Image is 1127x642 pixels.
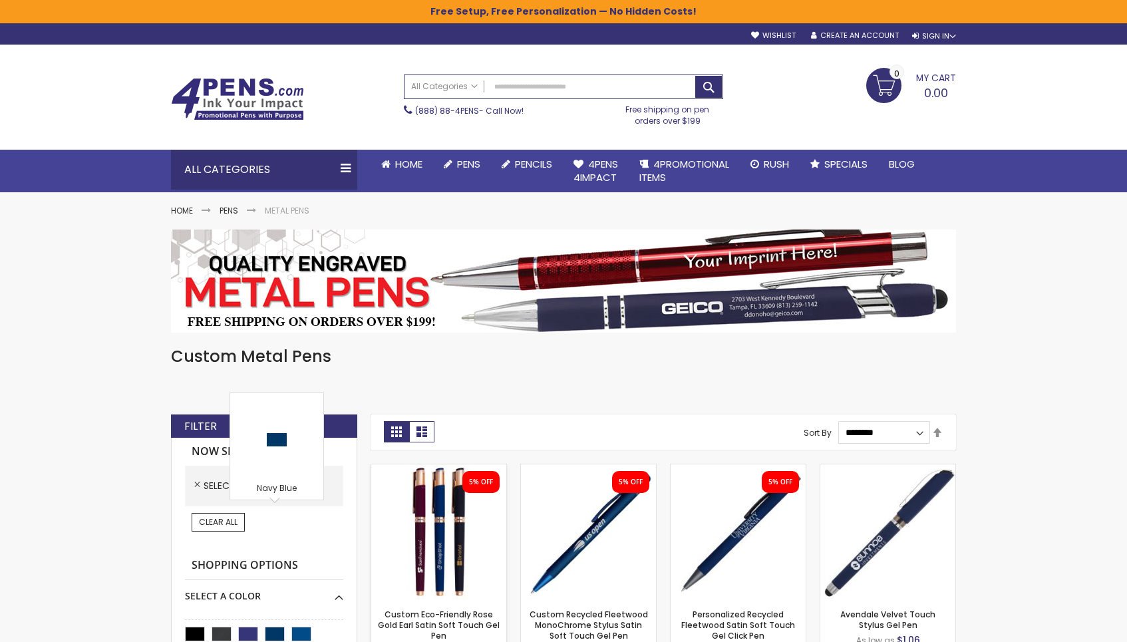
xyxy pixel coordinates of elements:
div: 5% OFF [768,478,792,487]
span: - Call Now! [415,105,524,116]
strong: Metal Pens [265,205,309,216]
a: Pens [220,205,238,216]
h1: Custom Metal Pens [171,346,956,367]
span: 4Pens 4impact [573,157,618,184]
strong: Grid [384,421,409,442]
a: All Categories [404,75,484,97]
a: Avendale Velvet Touch Stylus Gel Pen-Blue [820,464,955,475]
span: All Categories [411,81,478,92]
img: Metal Pens [171,230,956,333]
strong: Filter [184,419,217,434]
span: Pens [457,157,480,171]
img: 4Pens Custom Pens and Promotional Products [171,78,304,120]
img: Custom Eco-Friendly Rose Gold Earl Satin Soft Touch Gel Pen [371,464,506,599]
a: Personalized Recycled Fleetwood Satin Soft Touch Gel Click Pen [681,609,795,641]
div: Sign In [912,31,956,41]
a: Home [371,150,433,179]
a: Custom Recycled Fleetwood MonoChrome Stylus Satin Soft Touch Gel Pen [530,609,648,641]
a: Wishlist [751,31,796,41]
span: Home [395,157,422,171]
a: Clear All [192,513,245,532]
a: Pencils [491,150,563,179]
img: Avendale Velvet Touch Stylus Gel Pen-Blue [820,464,955,599]
a: Rush [740,150,800,179]
span: 0.00 [924,84,948,101]
a: Custom Eco-Friendly Rose Gold Earl Satin Soft Touch Gel Pen [378,609,500,641]
span: 0 [894,67,899,80]
a: Create an Account [811,31,899,41]
a: Custom Eco-Friendly Rose Gold Earl Satin Soft Touch Gel Pen [371,464,506,475]
a: 0.00 0 [866,68,956,101]
a: Blog [878,150,925,179]
strong: Now Shopping by [185,438,343,466]
span: Pencils [515,157,552,171]
span: Specials [824,157,868,171]
a: Custom Recycled Fleetwood MonoChrome Stylus Satin Soft Touch Gel Pen-Navy Blue [521,464,656,475]
span: Clear All [199,516,238,528]
div: Free shipping on pen orders over $199 [612,99,724,126]
img: Personalized Recycled Fleetwood Satin Soft Touch Gel Click Pen-Navy Blue [671,464,806,599]
a: 4Pens4impact [563,150,629,193]
a: Home [171,205,193,216]
div: All Categories [171,150,357,190]
a: 4PROMOTIONALITEMS [629,150,740,193]
a: Pens [433,150,491,179]
a: (888) 88-4PENS [415,105,479,116]
span: Rush [764,157,789,171]
div: Navy Blue [234,483,320,496]
img: Custom Recycled Fleetwood MonoChrome Stylus Satin Soft Touch Gel Pen-Navy Blue [521,464,656,599]
span: Select A Color [204,479,284,492]
div: Select A Color [185,580,343,603]
div: 5% OFF [619,478,643,487]
label: Sort By [804,426,832,438]
a: Personalized Recycled Fleetwood Satin Soft Touch Gel Click Pen-Navy Blue [671,464,806,475]
a: Specials [800,150,878,179]
a: Avendale Velvet Touch Stylus Gel Pen [840,609,935,631]
strong: Shopping Options [185,552,343,580]
span: 4PROMOTIONAL ITEMS [639,157,729,184]
span: Blog [889,157,915,171]
div: 5% OFF [469,478,493,487]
